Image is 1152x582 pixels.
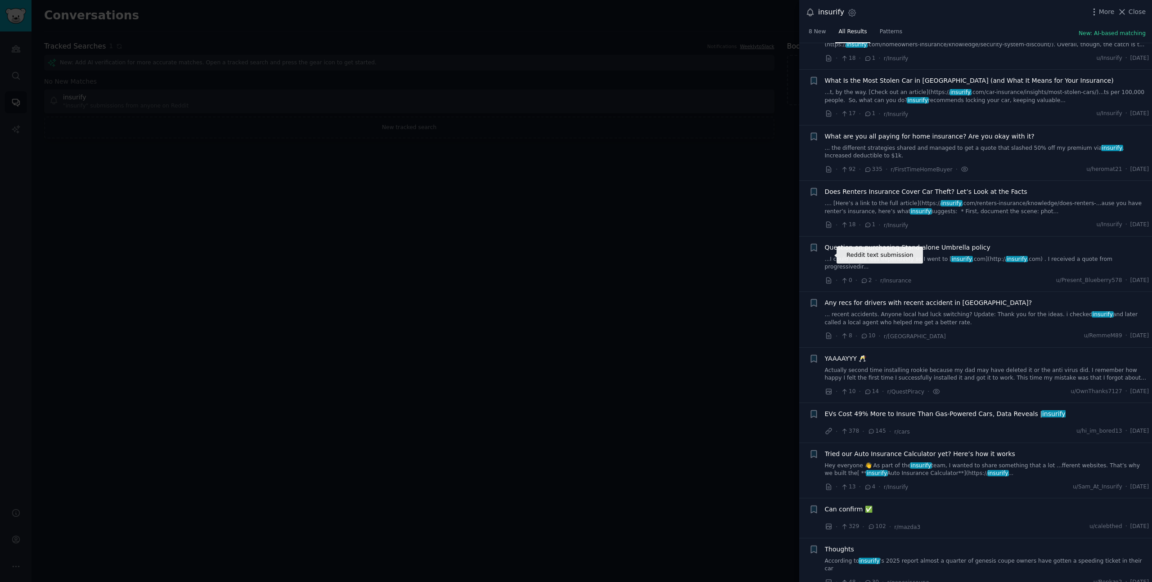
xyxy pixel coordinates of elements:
[1130,523,1149,531] span: [DATE]
[825,200,1149,215] a: .... [Here’s a link to the full article](https://insurify.com/renters-insurance/knowledge/does-re...
[1130,388,1149,396] span: [DATE]
[868,427,886,435] span: 145
[836,220,837,230] span: ·
[841,483,855,491] span: 13
[859,220,861,230] span: ·
[836,54,837,63] span: ·
[1041,410,1066,417] span: insurify
[951,256,973,262] span: insurify
[825,243,990,252] a: Question on purchasing Stand-alone Umbrella policy
[889,522,891,532] span: ·
[846,41,868,48] span: insurify
[859,482,861,492] span: ·
[1130,483,1149,491] span: [DATE]
[841,166,855,174] span: 92
[836,427,837,436] span: ·
[825,354,867,363] a: YAAAAYYY 🥂
[841,332,852,340] span: 8
[825,76,1114,85] a: What Is the Most Stolen Car in [GEOGRAPHIC_DATA] (and What It Means for Your Insurance)
[910,462,932,469] span: insurify
[1130,277,1149,285] span: [DATE]
[1130,110,1149,118] span: [DATE]
[878,220,880,230] span: ·
[955,165,957,174] span: ·
[889,427,891,436] span: ·
[825,298,1032,308] a: Any recs for drivers with recent accident in [GEOGRAPHIC_DATA]?
[884,111,908,117] span: r/Insurify
[878,54,880,63] span: ·
[1099,7,1115,17] span: More
[864,388,879,396] span: 14
[841,221,855,229] span: 18
[1125,110,1127,118] span: ·
[825,132,1035,141] a: What are you all paying for home insurance? Are you okay with it?
[825,449,1015,459] a: Tried our Auto Insurance Calculator yet? Here’s how it works
[836,331,837,341] span: ·
[1125,483,1127,491] span: ·
[1073,483,1122,491] span: u/Sam_At_Insurify
[1006,256,1028,262] span: insurify
[825,505,873,514] a: Can confirm ✅
[841,523,859,531] span: 329
[884,333,946,340] span: r/[GEOGRAPHIC_DATA]
[878,109,880,119] span: ·
[825,367,1149,382] a: Actually second time installing rookie because my dad may have deleted it or the anti virus did. ...
[1130,221,1149,229] span: [DATE]
[868,523,886,531] span: 102
[877,25,905,43] a: Patterns
[825,311,1149,327] a: ... recent accidents. Anyone local had luck switching? Update: Thank you for the ideas. i checked...
[907,97,929,103] span: insurify
[1130,332,1149,340] span: [DATE]
[825,545,854,554] a: Thoughts
[864,110,875,118] span: 1
[1130,54,1149,63] span: [DATE]
[825,557,1149,573] a: According toinsurify’s 2025 report almost a quarter of genesis coupe owners have gotten a speedin...
[1096,54,1122,63] span: u/Insurify
[884,222,908,228] span: r/Insurify
[880,278,911,284] span: r/Insurance
[809,28,826,36] span: 8 New
[825,89,1149,104] a: ...t, by the way. [Check out an article](https://insurify.com/car-insurance/insights/most-stolen-...
[1096,221,1122,229] span: u/Insurify
[864,221,875,229] span: 1
[894,429,910,435] span: r/cars
[884,55,908,62] span: r/Insurify
[825,187,1027,197] a: Does Renters Insurance Cover Car Theft? Let’s Look at the Facts
[855,276,857,285] span: ·
[859,54,861,63] span: ·
[825,462,1149,478] a: Hey everyone 👋 As part of theinsurifyteam, I wanted to share something that a lot ...fferent webs...
[1101,145,1123,151] span: insurify
[864,166,882,174] span: 335
[836,276,837,285] span: ·
[825,144,1149,160] a: ... the different strategies shared and managed to get a quote that slashed 50% off my premium vi...
[1125,332,1127,340] span: ·
[825,255,1149,271] a: ...I could insure less expensively so I went to [insurify.com](http://insurify.com) . I received ...
[1079,30,1146,38] button: New: AI-based matching
[891,166,952,173] span: r/FirstTimeHomeBuyer
[836,165,837,174] span: ·
[1125,427,1127,435] span: ·
[836,387,837,396] span: ·
[859,558,881,564] span: insurify
[836,482,837,492] span: ·
[882,387,884,396] span: ·
[855,331,857,341] span: ·
[949,89,972,95] span: insurify
[825,409,1066,419] a: EVs Cost 49% More to Insure Than Gas-Powered Cars, Data Reveals |insurify
[805,25,829,43] a: 8 New
[1130,166,1149,174] span: [DATE]
[1084,332,1122,340] span: u/RemmeM89
[1117,7,1146,17] button: Close
[859,109,861,119] span: ·
[1130,427,1149,435] span: [DATE]
[835,25,870,43] a: All Results
[884,484,908,490] span: r/Insurify
[841,277,852,285] span: 0
[866,470,888,476] span: insurify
